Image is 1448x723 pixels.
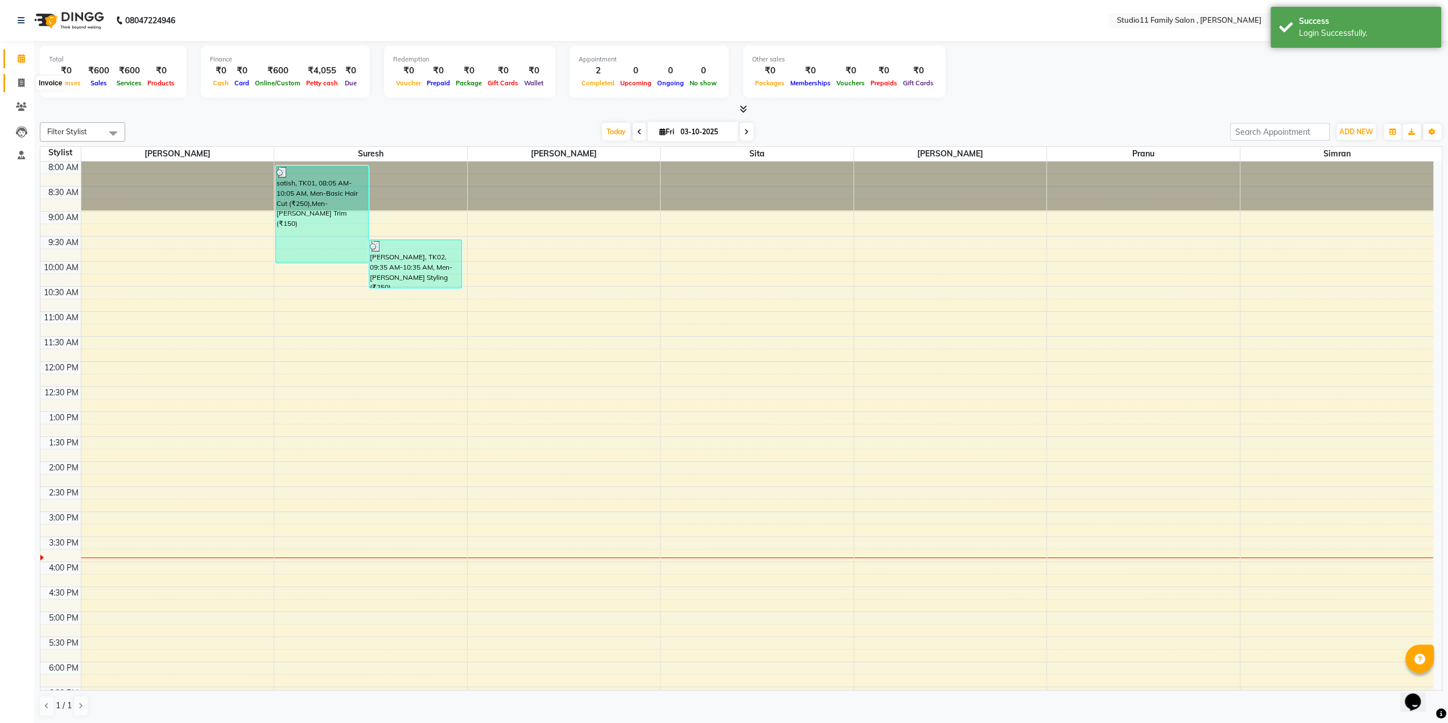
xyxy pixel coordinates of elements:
[42,387,81,399] div: 12:30 PM
[485,64,521,77] div: ₹0
[1299,27,1433,39] div: Login Successfully.
[602,123,630,141] span: Today
[47,637,81,649] div: 5:30 PM
[900,64,937,77] div: ₹0
[834,64,868,77] div: ₹0
[1336,124,1376,140] button: ADD NEW
[81,147,274,161] span: [PERSON_NAME]
[47,562,81,574] div: 4:00 PM
[47,487,81,499] div: 2:30 PM
[232,79,252,87] span: Card
[521,64,546,77] div: ₹0
[393,55,546,64] div: Redemption
[687,64,720,77] div: 0
[453,64,485,77] div: ₹0
[274,147,467,161] span: Suresh
[453,79,485,87] span: Package
[42,312,81,324] div: 11:00 AM
[88,79,110,87] span: Sales
[752,79,787,87] span: Packages
[787,79,834,87] span: Memberships
[47,412,81,424] div: 1:00 PM
[424,64,453,77] div: ₹0
[1400,677,1437,712] iframe: chat widget
[210,55,361,64] div: Finance
[1299,15,1433,27] div: Success
[617,79,654,87] span: Upcoming
[42,362,81,374] div: 12:00 PM
[677,123,734,141] input: 2025-10-03
[49,64,84,77] div: ₹0
[252,79,303,87] span: Online/Custom
[1240,147,1433,161] span: Simran
[276,166,368,263] div: satish, TK01, 08:05 AM-10:05 AM, Men-Basic Hair Cut (₹250),Men-[PERSON_NAME] Trim (₹150)
[42,287,81,299] div: 10:30 AM
[654,79,687,87] span: Ongoing
[232,64,252,77] div: ₹0
[47,612,81,624] div: 5:00 PM
[47,127,87,136] span: Filter Stylist
[752,55,937,64] div: Other sales
[303,64,341,77] div: ₹4,055
[145,79,178,87] span: Products
[252,64,303,77] div: ₹600
[210,79,232,87] span: Cash
[47,437,81,449] div: 1:30 PM
[42,337,81,349] div: 11:30 AM
[393,64,424,77] div: ₹0
[752,64,787,77] div: ₹0
[617,64,654,77] div: 0
[369,240,461,288] div: [PERSON_NAME], TK02, 09:35 AM-10:35 AM, Men-[PERSON_NAME] Styling (₹250)
[579,55,720,64] div: Appointment
[341,64,361,77] div: ₹0
[114,79,145,87] span: Services
[47,512,81,524] div: 3:00 PM
[661,147,853,161] span: Sita
[46,162,81,173] div: 8:00 AM
[42,262,81,274] div: 10:00 AM
[485,79,521,87] span: Gift Cards
[834,79,868,87] span: Vouchers
[868,79,900,87] span: Prepaids
[56,700,72,712] span: 1 / 1
[393,79,424,87] span: Voucher
[424,79,453,87] span: Prepaid
[468,147,661,161] span: [PERSON_NAME]
[1339,127,1373,136] span: ADD NEW
[1230,123,1330,141] input: Search Appointment
[303,79,341,87] span: Petty cash
[29,5,107,36] img: logo
[47,687,81,699] div: 6:30 PM
[900,79,937,87] span: Gift Cards
[687,79,720,87] span: No show
[579,79,617,87] span: Completed
[145,64,178,77] div: ₹0
[868,64,900,77] div: ₹0
[210,64,232,77] div: ₹0
[49,55,178,64] div: Total
[787,64,834,77] div: ₹0
[46,212,81,224] div: 9:00 AM
[36,76,65,90] div: Invoice
[854,147,1047,161] span: [PERSON_NAME]
[46,187,81,199] div: 8:30 AM
[84,64,114,77] div: ₹600
[114,64,145,77] div: ₹600
[654,64,687,77] div: 0
[657,127,677,136] span: Fri
[47,462,81,474] div: 2:00 PM
[47,587,81,599] div: 4:30 PM
[342,79,360,87] span: Due
[521,79,546,87] span: Wallet
[46,237,81,249] div: 9:30 AM
[40,147,81,159] div: Stylist
[47,537,81,549] div: 3:30 PM
[125,5,175,36] b: 08047224946
[47,662,81,674] div: 6:00 PM
[579,64,617,77] div: 2
[1047,147,1240,161] span: Pranu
